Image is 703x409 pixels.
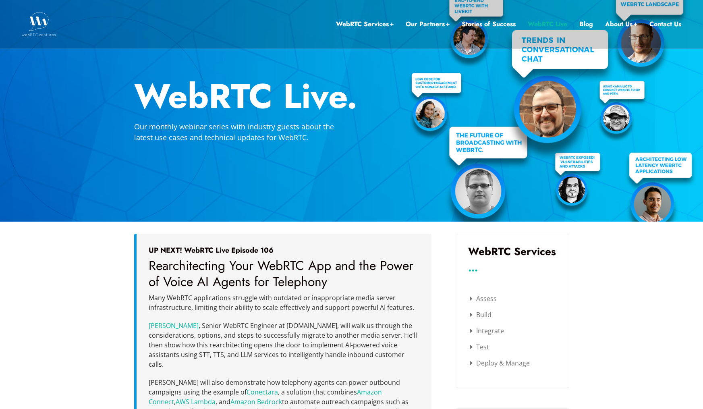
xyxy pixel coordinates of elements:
a: Blog [579,19,593,29]
p: Our monthly webinar series with industry guests about the latest use cases and technical updates ... [134,121,352,143]
a: Build [470,310,491,319]
span: Many WebRTC applications struggle with outdated or inappropriate media server infrastructure, lim... [149,293,414,312]
a: Stories of Success [462,19,516,29]
span: , Senior WebRTC Engineer at [DOMAIN_NAME], will walk us through the considerations, options, and ... [149,321,417,369]
a: AWS Lambda [176,397,216,406]
a: About Us [605,19,637,29]
h3: ... [468,265,557,271]
a: Deploy & Manage [470,359,530,367]
img: WebRTC.ventures [22,12,56,36]
span: Rearchitecting Your WebRTC App and the Power of Voice AI Agents for Telephony [149,256,413,291]
a: Conectara [247,388,278,397]
a: [PERSON_NAME] [149,321,199,330]
a: Amazon Connect [149,388,382,406]
a: Test [470,343,489,351]
a: Integrate [470,326,504,335]
a: Contact Us [649,19,681,29]
a: Our Partners [406,19,450,29]
h2: WebRTC Live. [134,79,569,113]
a: WebRTC Services [336,19,394,29]
h5: UP NEXT! WebRTC Live Episode 106 [149,246,419,255]
a: Assess [470,294,497,303]
h3: WebRTC Services [468,246,557,257]
a: Amazon Bedrock [230,397,282,406]
a: WebRTC Live [528,19,567,29]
